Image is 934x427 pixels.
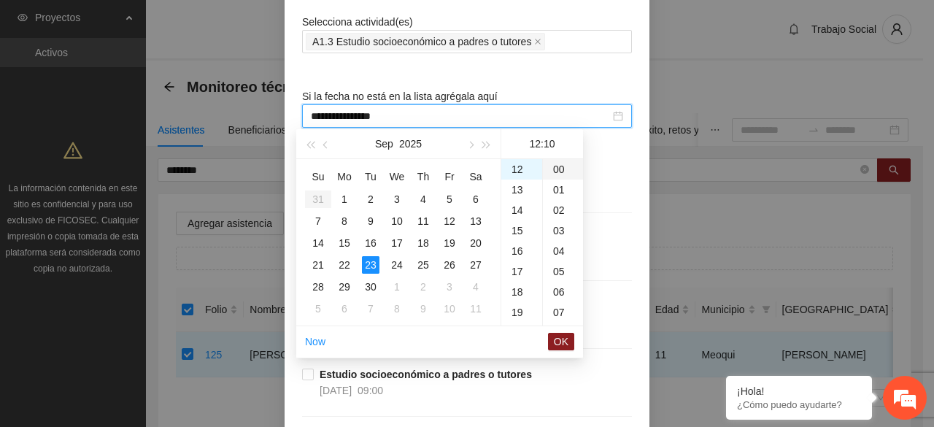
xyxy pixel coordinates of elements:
[436,254,463,276] td: 2025-09-26
[410,210,436,232] td: 2025-09-11
[358,254,384,276] td: 2025-09-23
[441,191,458,208] div: 5
[336,300,353,318] div: 6
[410,188,436,210] td: 2025-09-04
[737,399,861,410] p: ¿Cómo puedo ayudarte?
[463,188,489,210] td: 2025-09-06
[388,256,406,274] div: 24
[436,298,463,320] td: 2025-10-10
[312,34,531,50] span: A1.3 Estudio socioeconómico a padres o tutores
[305,232,331,254] td: 2025-09-14
[388,212,406,230] div: 10
[309,234,327,252] div: 14
[309,212,327,230] div: 7
[362,300,379,318] div: 7
[436,210,463,232] td: 2025-09-12
[436,165,463,188] th: Fr
[239,7,274,42] div: Minimizar ventana de chat en vivo
[384,188,410,210] td: 2025-09-03
[501,282,542,302] div: 18
[414,256,432,274] div: 25
[305,298,331,320] td: 2025-10-05
[331,298,358,320] td: 2025-10-06
[414,234,432,252] div: 18
[463,232,489,254] td: 2025-09-20
[306,33,545,50] span: A1.3 Estudio socioeconómico a padres o tutores
[467,300,485,318] div: 11
[331,232,358,254] td: 2025-09-15
[410,232,436,254] td: 2025-09-18
[305,336,325,347] a: Now
[467,234,485,252] div: 20
[384,298,410,320] td: 2025-10-08
[362,278,379,296] div: 30
[436,188,463,210] td: 2025-09-05
[36,155,249,304] span: No hay ninguna conversación en curso
[336,234,353,252] div: 15
[467,256,485,274] div: 27
[362,191,379,208] div: 2
[384,232,410,254] td: 2025-09-17
[79,326,207,353] div: Chatear ahora
[358,165,384,188] th: Tu
[543,159,583,180] div: 00
[441,278,458,296] div: 3
[309,300,327,318] div: 5
[414,212,432,230] div: 11
[410,254,436,276] td: 2025-09-25
[543,282,583,302] div: 06
[336,278,353,296] div: 29
[548,333,574,350] button: OK
[501,302,542,323] div: 19
[501,323,542,343] div: 20
[362,234,379,252] div: 16
[309,256,327,274] div: 21
[388,191,406,208] div: 3
[358,385,383,396] span: 09:00
[467,278,485,296] div: 4
[414,191,432,208] div: 4
[362,212,379,230] div: 9
[358,298,384,320] td: 2025-10-07
[305,276,331,298] td: 2025-09-28
[305,165,331,188] th: Su
[358,210,384,232] td: 2025-09-09
[543,200,583,220] div: 02
[331,254,358,276] td: 2025-09-22
[309,278,327,296] div: 28
[320,369,532,380] strong: Estudio socioeconómico a padres o tutores
[463,254,489,276] td: 2025-09-27
[543,302,583,323] div: 07
[501,200,542,220] div: 14
[463,165,489,188] th: Sa
[384,254,410,276] td: 2025-09-24
[463,298,489,320] td: 2025-10-11
[399,129,422,158] button: 2025
[358,188,384,210] td: 2025-09-02
[302,91,498,102] span: Si la fecha no está en la lista agrégala aquí
[501,241,542,261] div: 16
[302,16,413,28] span: Selecciona actividad(es)
[441,234,458,252] div: 19
[441,212,458,230] div: 12
[305,254,331,276] td: 2025-09-21
[463,276,489,298] td: 2025-10-04
[543,180,583,200] div: 01
[436,232,463,254] td: 2025-09-19
[384,276,410,298] td: 2025-10-01
[507,129,577,158] div: 12:10
[467,191,485,208] div: 6
[501,261,542,282] div: 17
[534,38,541,45] span: close
[362,256,379,274] div: 23
[543,241,583,261] div: 04
[76,75,245,93] div: Conversaciones
[388,300,406,318] div: 8
[501,159,542,180] div: 12
[463,210,489,232] td: 2025-09-13
[358,232,384,254] td: 2025-09-16
[388,278,406,296] div: 1
[410,165,436,188] th: Th
[501,180,542,200] div: 13
[501,220,542,241] div: 15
